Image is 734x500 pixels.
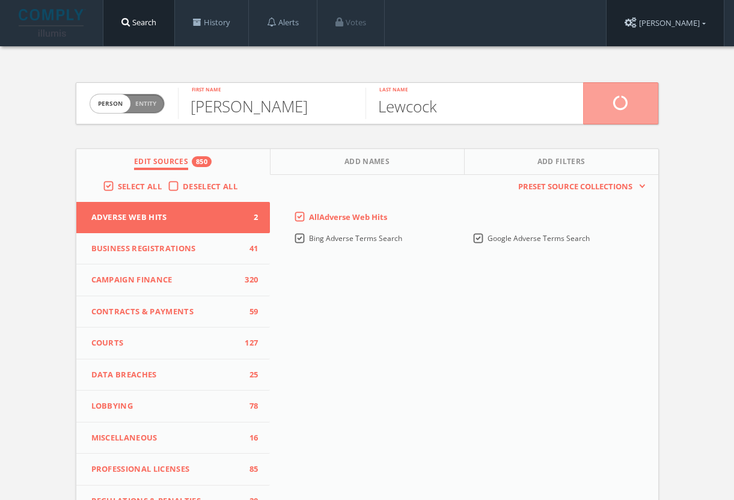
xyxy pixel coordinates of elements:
span: Data Breaches [91,369,240,381]
button: Miscellaneous16 [76,422,271,454]
span: person [90,94,130,113]
span: Business Registrations [91,243,240,255]
span: Professional Licenses [91,463,240,475]
button: Contracts & Payments59 [76,296,271,328]
span: Add Names [344,156,390,170]
span: Contracts & Payments [91,306,240,318]
span: Preset Source Collections [512,181,638,193]
button: Campaign Finance320 [76,264,271,296]
button: Add Filters [465,149,658,175]
button: Edit Sources850 [76,149,271,175]
span: 41 [240,243,258,255]
button: Professional Licenses85 [76,454,271,486]
button: Business Registrations41 [76,233,271,265]
span: All Adverse Web Hits [309,212,387,222]
span: Lobbying [91,400,240,412]
span: 320 [240,274,258,286]
span: 59 [240,306,258,318]
span: Google Adverse Terms Search [488,233,590,243]
button: Adverse Web Hits2 [76,202,271,233]
button: Courts127 [76,328,271,359]
button: Preset Source Collections [512,181,646,193]
button: Data Breaches25 [76,359,271,391]
span: 127 [240,337,258,349]
span: 2 [240,212,258,224]
img: illumis [19,9,86,37]
span: Courts [91,337,240,349]
span: Edit Sources [134,156,188,170]
button: Lobbying78 [76,391,271,422]
span: Deselect All [183,181,237,192]
span: Adverse Web Hits [91,212,240,224]
span: Select All [118,181,162,192]
span: Add Filters [537,156,586,170]
span: 16 [240,432,258,444]
span: Entity [135,99,156,108]
span: 78 [240,400,258,412]
span: Campaign Finance [91,274,240,286]
span: 85 [240,463,258,475]
span: Miscellaneous [91,432,240,444]
span: Bing Adverse Terms Search [309,233,402,243]
button: Add Names [271,149,465,175]
span: 25 [240,369,258,381]
div: 850 [192,156,212,167]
